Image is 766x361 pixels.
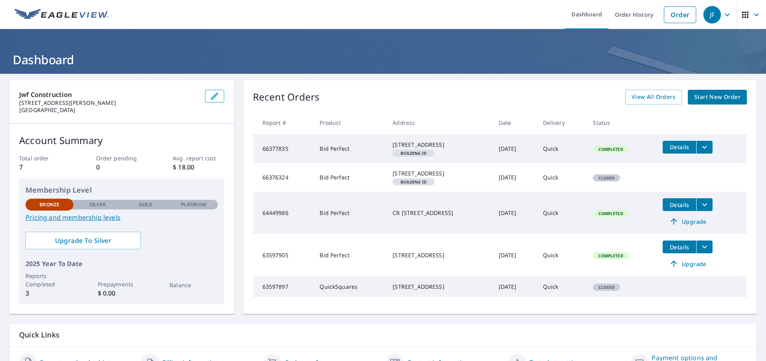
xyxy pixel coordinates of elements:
[26,259,218,268] p: 2025 Year To Date
[594,284,619,290] span: Closed
[537,163,587,192] td: Quick
[173,162,224,172] p: $ 18.00
[667,243,691,251] span: Details
[96,162,147,172] p: 0
[594,211,628,216] span: Completed
[19,90,199,99] p: Jwf Construction
[39,201,59,208] p: Bronze
[19,107,199,114] p: [GEOGRAPHIC_DATA]
[26,213,218,222] a: Pricing and membership levels
[492,276,537,297] td: [DATE]
[393,170,486,178] div: [STREET_ADDRESS]
[313,163,386,192] td: Bid Perfect
[667,201,691,209] span: Details
[26,288,73,298] p: 3
[253,192,314,234] td: 64449986
[586,111,656,134] th: Status
[632,92,675,102] span: View All Orders
[594,175,619,181] span: Closed
[253,234,314,276] td: 63597905
[688,90,747,105] a: Start New Order
[10,51,756,68] h1: Dashboard
[253,134,314,163] td: 66377835
[19,330,747,340] p: Quick Links
[393,251,486,259] div: [STREET_ADDRESS]
[14,9,109,21] img: EV Logo
[492,163,537,192] td: [DATE]
[537,276,587,297] td: Quick
[253,163,314,192] td: 66376324
[663,257,713,270] a: Upgrade
[492,234,537,276] td: [DATE]
[663,198,696,211] button: detailsBtn-64449986
[139,201,152,208] p: Gold
[313,234,386,276] td: Bid Perfect
[96,154,147,162] p: Order pending
[173,154,224,162] p: Avg. report cost
[401,151,426,155] em: Building ID
[393,283,486,291] div: [STREET_ADDRESS]
[313,134,386,163] td: Bid Perfect
[696,141,713,154] button: filesDropdownBtn-66377835
[492,111,537,134] th: Date
[393,141,486,149] div: [STREET_ADDRESS]
[537,111,587,134] th: Delivery
[694,92,740,102] span: Start New Order
[625,90,682,105] a: View All Orders
[181,201,206,208] p: Platinum
[313,192,386,234] td: Bid Perfect
[19,99,199,107] p: [STREET_ADDRESS][PERSON_NAME]
[664,6,696,23] a: Order
[594,253,628,258] span: Completed
[313,276,386,297] td: QuickSquares
[393,209,486,217] div: CR [STREET_ADDRESS]
[253,276,314,297] td: 63597897
[26,272,73,288] p: Reports Completed
[19,162,70,172] p: 7
[696,198,713,211] button: filesDropdownBtn-64449986
[253,90,320,105] p: Recent Orders
[537,234,587,276] td: Quick
[19,154,70,162] p: Total order
[26,185,218,195] p: Membership Level
[386,111,492,134] th: Address
[594,146,628,152] span: Completed
[663,215,713,228] a: Upgrade
[313,111,386,134] th: Product
[98,280,146,288] p: Prepayments
[401,180,426,184] em: Building ID
[537,192,587,234] td: Quick
[253,111,314,134] th: Report #
[89,201,106,208] p: Silver
[667,259,708,268] span: Upgrade
[170,281,217,289] p: Balance
[667,217,708,226] span: Upgrade
[26,232,141,249] a: Upgrade To Silver
[19,133,224,148] p: Account Summary
[537,134,587,163] td: Quick
[492,192,537,234] td: [DATE]
[663,241,696,253] button: detailsBtn-63597905
[98,288,146,298] p: $ 0.00
[663,141,696,154] button: detailsBtn-66377835
[492,134,537,163] td: [DATE]
[696,241,713,253] button: filesDropdownBtn-63597905
[703,6,721,24] div: JF
[32,236,134,245] span: Upgrade To Silver
[667,143,691,151] span: Details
